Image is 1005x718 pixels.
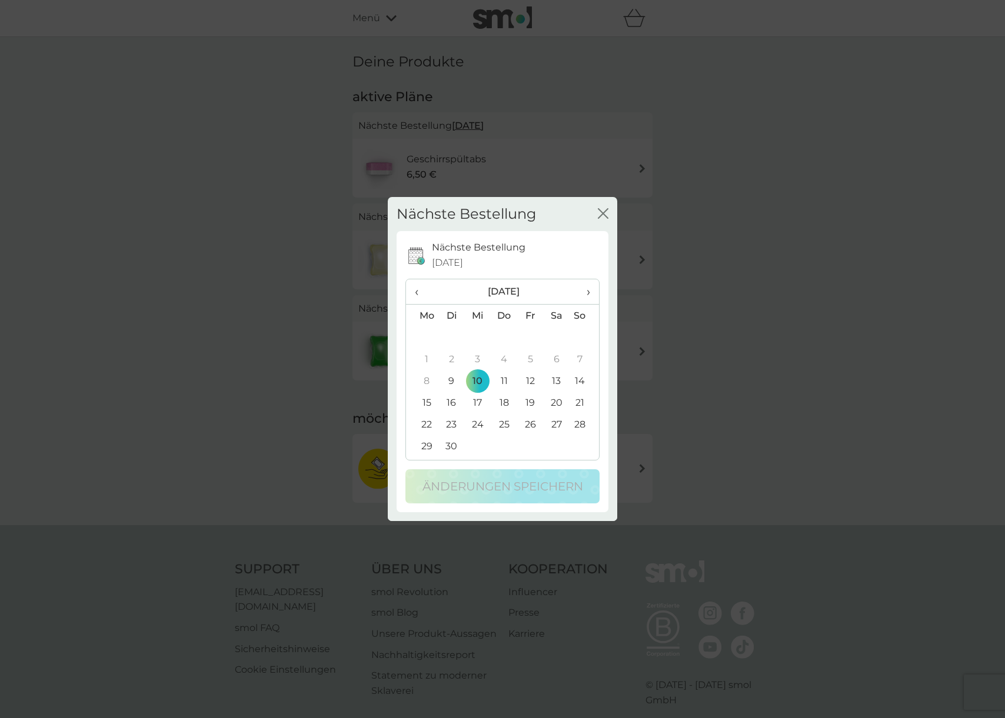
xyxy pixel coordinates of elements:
th: Fr [517,305,543,327]
td: 5 [517,348,543,370]
td: 13 [543,370,570,392]
span: ‹ [415,279,430,304]
td: 10 [465,370,491,392]
th: [DATE] [438,279,570,305]
td: 16 [438,392,465,413]
td: 18 [491,392,517,413]
td: 3 [465,348,491,370]
th: Mo [406,305,438,327]
p: Änderungen speichern [422,477,583,496]
td: 14 [570,370,599,392]
td: 28 [570,413,599,435]
th: Sa [543,305,570,327]
td: 6 [543,348,570,370]
th: Do [491,305,517,327]
td: 2 [438,348,465,370]
td: 11 [491,370,517,392]
td: 8 [406,370,438,392]
p: Nächste Bestellung [432,240,525,255]
span: › [578,279,590,304]
td: 25 [491,413,517,435]
th: Mi [465,305,491,327]
h2: Nächste Bestellung [397,206,536,223]
th: So [570,305,599,327]
td: 24 [465,413,491,435]
td: 17 [465,392,491,413]
td: 27 [543,413,570,435]
td: 15 [406,392,438,413]
button: Schließen [598,208,608,221]
td: 30 [438,435,465,457]
button: Änderungen speichern [405,469,600,503]
td: 12 [517,370,543,392]
th: Di [438,305,465,327]
span: [DATE] [432,255,463,270]
td: 7 [570,348,599,370]
td: 9 [438,370,465,392]
td: 22 [406,413,438,435]
td: 19 [517,392,543,413]
td: 4 [491,348,517,370]
td: 23 [438,413,465,435]
td: 26 [517,413,543,435]
td: 1 [406,348,438,370]
td: 29 [406,435,438,457]
td: 21 [570,392,599,413]
td: 20 [543,392,570,413]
